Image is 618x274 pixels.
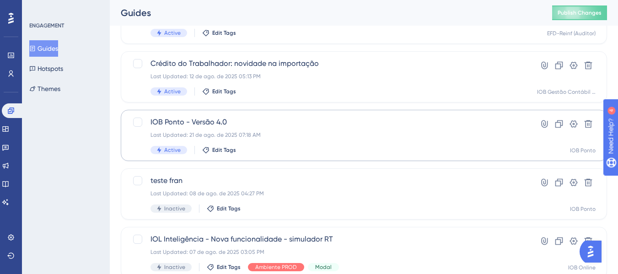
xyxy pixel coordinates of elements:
[202,88,236,95] button: Edit Tags
[164,205,185,212] span: Inactive
[150,175,504,186] span: teste fran
[547,30,596,37] div: EFD-Reinf (Auditor)
[64,5,66,12] div: 4
[207,263,241,271] button: Edit Tags
[570,205,596,213] div: IOB Ponto
[29,40,58,57] button: Guides
[217,205,241,212] span: Edit Tags
[202,146,236,154] button: Edit Tags
[150,131,504,139] div: Last Updated: 21 de ago. de 2025 07:18 AM
[570,147,596,154] div: IOB Ponto
[164,88,181,95] span: Active
[150,73,504,80] div: Last Updated: 12 de ago. de 2025 05:13 PM
[150,248,504,256] div: Last Updated: 07 de ago. de 2025 03:05 PM
[207,205,241,212] button: Edit Tags
[164,263,185,271] span: Inactive
[150,117,504,128] span: IOB Ponto - Versão 4.0
[164,29,181,37] span: Active
[212,29,236,37] span: Edit Tags
[255,263,297,271] span: Ambiente PROD
[150,190,504,197] div: Last Updated: 08 de ago. de 2025 04:27 PM
[217,263,241,271] span: Edit Tags
[164,146,181,154] span: Active
[568,264,596,271] div: IOB Online
[212,88,236,95] span: Edit Tags
[121,6,529,19] div: Guides
[558,9,602,16] span: Publish Changes
[315,263,332,271] span: Modal
[212,146,236,154] span: Edit Tags
[202,29,236,37] button: Edit Tags
[150,58,504,69] span: Crédito do Trabalhador: novidade na importação
[150,234,504,245] span: IOL Inteligência - Nova funcionalidade - simulador RT
[580,238,607,265] iframe: UserGuiding AI Assistant Launcher
[21,2,57,13] span: Need Help?
[29,60,63,77] button: Hotspots
[29,22,64,29] div: ENGAGEMENT
[29,81,60,97] button: Themes
[552,5,607,20] button: Publish Changes
[537,88,596,96] div: IOB Gestão Contábil 4.0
